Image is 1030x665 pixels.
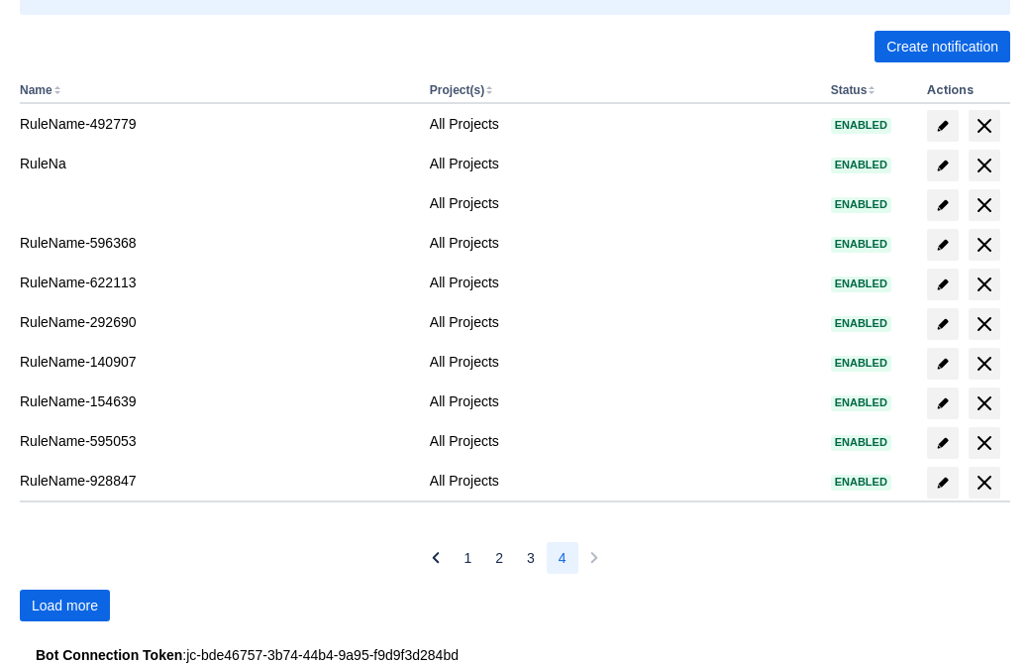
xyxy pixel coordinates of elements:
span: edit [935,237,951,253]
span: edit [935,118,951,134]
div: All Projects [430,273,815,292]
div: All Projects [430,352,815,372]
div: All Projects [430,233,815,253]
span: Enabled [831,160,891,170]
div: : jc-bde46757-3b74-44b4-9a95-f9d9f3d284bd [36,645,994,665]
span: Enabled [831,278,891,289]
span: delete [973,154,996,177]
button: Name [20,83,52,97]
span: Enabled [831,358,891,369]
div: RuleName-492779 [20,114,414,134]
th: Actions [919,78,1010,104]
span: Create notification [886,31,998,62]
button: Create notification [875,31,1010,62]
button: Previous [420,542,452,574]
button: Project(s) [430,83,484,97]
span: delete [973,233,996,257]
span: delete [973,114,996,138]
div: RuleName-292690 [20,312,414,332]
span: edit [935,435,951,451]
span: 4 [559,542,566,574]
div: All Projects [430,312,815,332]
div: All Projects [430,471,815,491]
button: Load more [20,590,110,621]
div: RuleName-928847 [20,471,414,491]
span: delete [973,312,996,336]
span: Enabled [831,199,891,210]
button: Status [831,83,868,97]
button: Page 4 [547,542,578,574]
span: Enabled [831,477,891,488]
span: edit [935,356,951,372]
span: delete [973,431,996,455]
strong: Bot Connection Token [36,647,182,663]
button: Page 2 [483,542,515,574]
span: delete [973,273,996,296]
span: delete [973,391,996,415]
nav: Pagination [420,542,609,574]
span: edit [935,277,951,292]
div: RuleName-154639 [20,391,414,411]
span: edit [935,395,951,411]
span: Enabled [831,120,891,131]
span: delete [973,352,996,376]
div: RuleName-596368 [20,233,414,253]
div: RuleNa [20,154,414,173]
span: edit [935,197,951,213]
span: 3 [527,542,535,574]
span: edit [935,158,951,173]
div: RuleName-622113 [20,273,414,292]
span: edit [935,475,951,491]
div: All Projects [430,193,815,213]
div: All Projects [430,391,815,411]
span: 2 [495,542,503,574]
span: Enabled [831,397,891,408]
span: Enabled [831,437,891,448]
div: All Projects [430,114,815,134]
div: RuleName-595053 [20,431,414,451]
span: delete [973,193,996,217]
span: Enabled [831,239,891,250]
div: All Projects [430,431,815,451]
button: Page 1 [452,542,483,574]
span: Load more [32,590,98,621]
span: delete [973,471,996,495]
span: Enabled [831,318,891,329]
span: 1 [463,542,471,574]
button: Page 3 [515,542,547,574]
button: Next [578,542,610,574]
div: All Projects [430,154,815,173]
div: RuleName-140907 [20,352,414,372]
span: edit [935,316,951,332]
